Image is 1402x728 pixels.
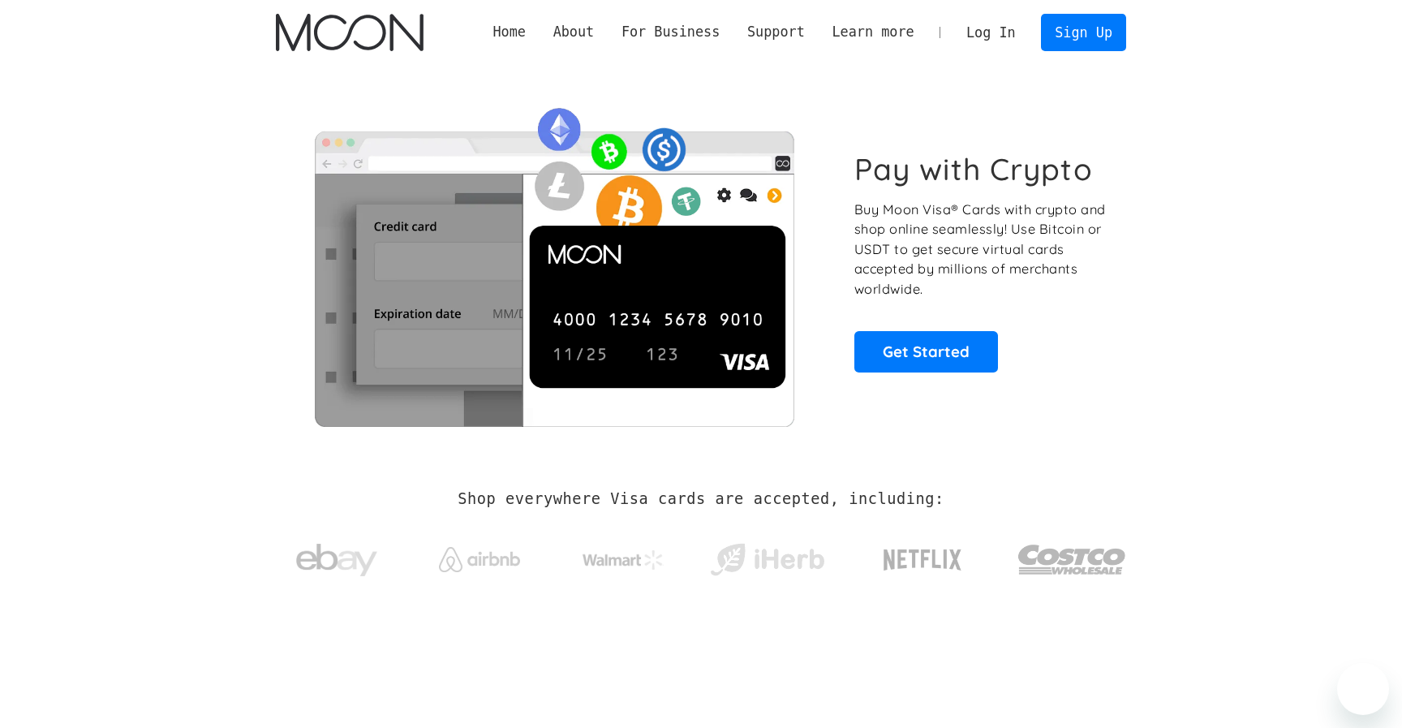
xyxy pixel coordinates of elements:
h1: Pay with Crypto [854,151,1093,187]
div: For Business [608,22,733,42]
a: Log In [953,15,1029,50]
div: About [553,22,595,42]
img: Walmart [583,550,664,570]
div: Support [747,22,805,42]
p: Buy Moon Visa® Cards with crypto and shop online seamlessly! Use Bitcoin or USDT to get secure vi... [854,200,1108,299]
div: About [540,22,608,42]
a: Costco [1017,513,1126,598]
h2: Shop everywhere Visa cards are accepted, including: [458,490,944,508]
div: For Business [621,22,720,42]
img: Netflix [882,540,963,580]
img: Costco [1017,529,1126,590]
a: Walmart [563,534,684,578]
img: Moon Logo [276,14,423,51]
img: Moon Cards let you spend your crypto anywhere Visa is accepted. [276,97,832,426]
a: iHerb [707,523,828,589]
div: Support [733,22,818,42]
div: Learn more [832,22,914,42]
a: home [276,14,423,51]
iframe: Button to launch messaging window [1337,663,1389,715]
a: Get Started [854,331,998,372]
a: Sign Up [1041,14,1125,50]
a: Home [480,22,540,42]
div: Learn more [819,22,928,42]
img: Airbnb [439,547,520,572]
a: Airbnb [419,531,540,580]
img: ebay [296,535,377,586]
a: ebay [276,519,397,594]
img: iHerb [707,539,828,581]
a: Netflix [850,523,996,588]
